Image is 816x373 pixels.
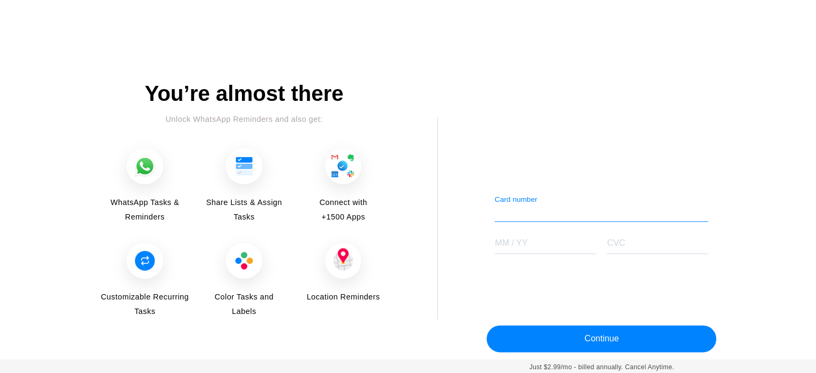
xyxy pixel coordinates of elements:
[487,109,716,163] iframe: Secure payment button frame
[226,243,262,279] img: Color Tasks and Labels
[495,207,708,217] iframe: Secure card number input frame
[325,243,361,279] img: Location Reminders
[100,195,190,224] span: WhatsApp Tasks & Reminders
[487,325,716,352] button: Continue
[214,290,274,319] span: Color Tasks and Labels
[127,243,163,279] img: Customizable Recurring Tasks
[313,195,373,224] span: Connect with +1500 Apps
[127,148,163,184] img: WhatsApp Tasks & Reminders
[199,195,289,224] span: Share Lists & Assign Tasks
[100,112,389,127] div: Unlock WhatsApp Reminders and also get:
[100,290,190,319] span: Customizable Recurring Tasks
[298,290,388,304] span: Location Reminders
[226,148,262,184] img: Share Lists & Assign Tasks
[100,82,389,106] div: You’re almost there
[325,148,361,184] img: Connect with +1500 Apps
